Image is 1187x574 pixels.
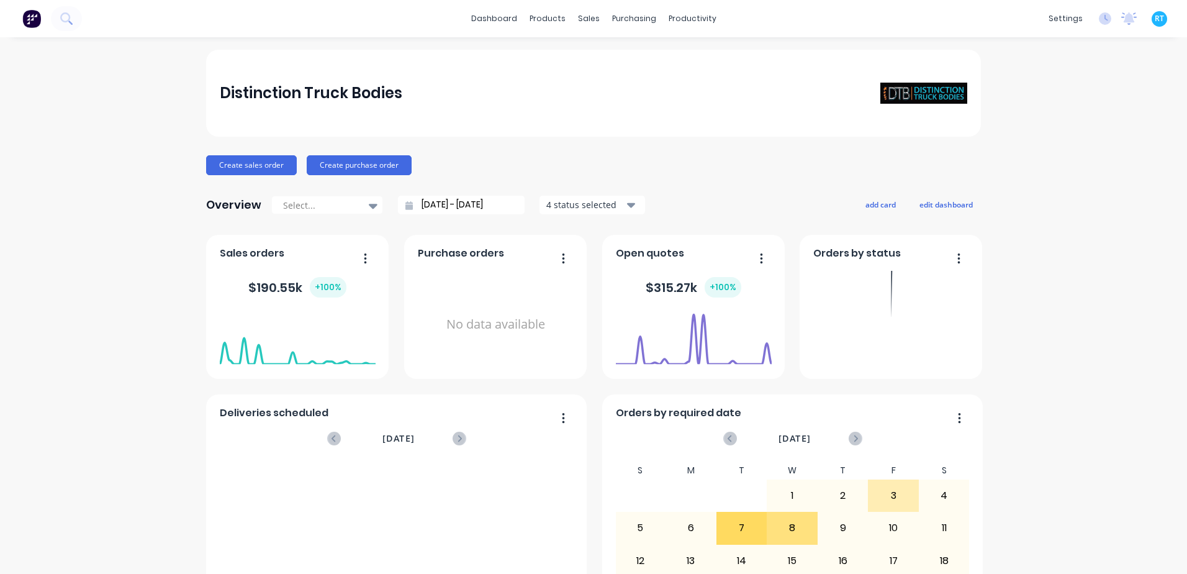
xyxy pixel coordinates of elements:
[857,196,904,212] button: add card
[310,277,346,298] div: + 100 %
[911,196,981,212] button: edit dashboard
[717,512,767,544] div: 7
[546,198,625,211] div: 4 status selected
[418,246,504,261] span: Purchase orders
[919,512,969,544] div: 11
[779,432,811,445] span: [DATE]
[767,512,817,544] div: 8
[418,266,574,383] div: No data available
[880,83,967,104] img: Distinction Truck Bodies
[666,512,716,544] div: 6
[206,193,261,217] div: Overview
[382,432,415,445] span: [DATE]
[572,9,606,28] div: sales
[220,246,284,261] span: Sales orders
[919,480,969,511] div: 4
[646,277,741,298] div: $ 315.27k
[716,462,767,480] div: T
[615,462,666,480] div: S
[616,246,684,261] span: Open quotes
[662,9,723,28] div: productivity
[22,9,41,28] img: Factory
[523,9,572,28] div: products
[465,9,523,28] a: dashboard
[869,512,918,544] div: 10
[539,196,645,214] button: 4 status selected
[868,462,919,480] div: F
[606,9,662,28] div: purchasing
[813,246,901,261] span: Orders by status
[616,512,666,544] div: 5
[767,480,817,511] div: 1
[206,155,297,175] button: Create sales order
[818,512,868,544] div: 9
[1042,9,1089,28] div: settings
[818,462,869,480] div: T
[248,277,346,298] div: $ 190.55k
[767,462,818,480] div: W
[705,277,741,298] div: + 100 %
[307,155,412,175] button: Create purchase order
[1155,13,1164,24] span: RT
[220,81,402,106] div: Distinction Truck Bodies
[666,462,716,480] div: M
[818,480,868,511] div: 2
[919,462,970,480] div: S
[869,480,918,511] div: 3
